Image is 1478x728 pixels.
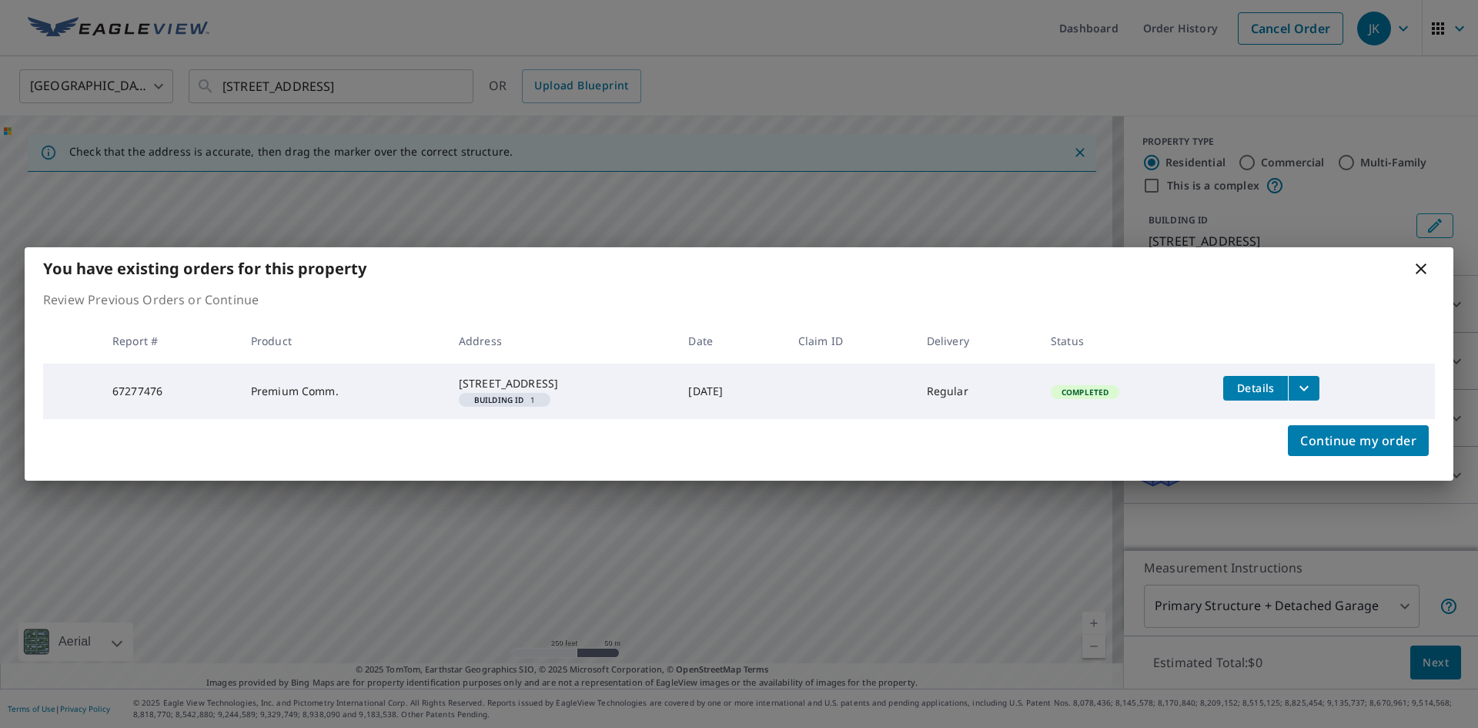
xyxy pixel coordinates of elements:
button: filesDropdownBtn-67277476 [1288,376,1319,401]
td: [DATE] [676,364,785,419]
span: Continue my order [1300,430,1416,451]
td: Premium Comm. [239,364,446,419]
td: 67277476 [100,364,239,419]
button: Continue my order [1288,425,1429,456]
td: Regular [915,364,1038,419]
th: Product [239,318,446,364]
th: Delivery [915,318,1038,364]
th: Date [676,318,785,364]
th: Claim ID [786,318,915,364]
div: [STREET_ADDRESS] [459,376,664,391]
em: Building ID [474,396,524,404]
th: Address [446,318,677,364]
p: Review Previous Orders or Continue [43,290,1435,309]
span: 1 [465,396,544,404]
span: Completed [1052,387,1118,398]
th: Report # [100,318,239,364]
span: Details [1232,381,1279,395]
th: Status [1038,318,1212,364]
button: detailsBtn-67277476 [1223,376,1288,401]
b: You have existing orders for this property [43,258,366,279]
